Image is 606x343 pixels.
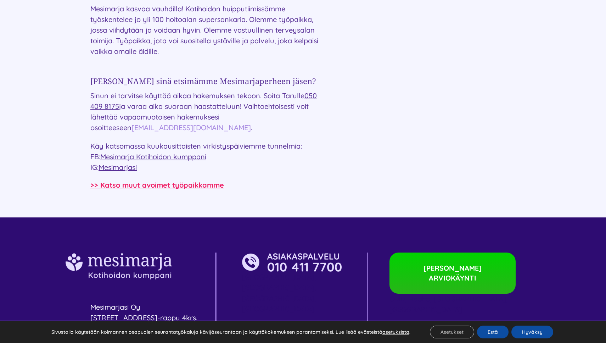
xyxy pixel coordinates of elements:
a: Mesimarjasi [99,163,137,172]
span: [PERSON_NAME] ARVIOKÄYNTI [407,263,498,283]
a: Mesimarja Kotihoidon kumppani [100,152,206,161]
a: 001Asset 6@2x [242,252,342,261]
a: 001Asset 5@2x [66,252,172,261]
button: asetuksista [382,329,409,335]
button: Hyväksy [511,326,553,338]
p: Käy katsomassa kuukausittaisten virkistyspäiviemme tunnelmia: FB: IG: [90,141,320,173]
h3: [PERSON_NAME] sinä etsimämme Mesimarjaperheen jäsen? [90,75,320,87]
p: Mesimarja kasvaa vauhdilla! Kotihoidon huipputiimissämme työskentelee jo yli 100 hoitoalan supers... [90,4,320,57]
p: Sivustolla käytetään kolmannen osapuolen seurantatyökaluja kävijäseurantaan ja käyttäkokemuksen p... [51,329,410,335]
button: Estä [477,326,509,338]
span: Mesimarjasi Oy [90,303,140,311]
span: [STREET_ADDRESS]-rappu 4krs. [90,313,197,322]
a: [PERSON_NAME] ARVIOKÄYNTI [389,253,516,294]
a: >> Katso muut avoimet työpaikkamme [90,181,224,189]
a: [EMAIL_ADDRESS][DOMAIN_NAME] [131,123,251,132]
p: Sinun ei tarvitse käyttää aikaa hakemuksen tekoon. Soita Tarulle ja varaa aika suoraan haastattel... [90,90,320,133]
span: [GEOGRAPHIC_DATA], [GEOGRAPHIC_DATA], [GEOGRAPHIC_DATA], [GEOGRAPHIC_DATA] [242,272,316,313]
button: Asetukset [430,326,474,338]
span: Oulu, Raahe, [GEOGRAPHIC_DATA], [GEOGRAPHIC_DATA] [389,294,507,314]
